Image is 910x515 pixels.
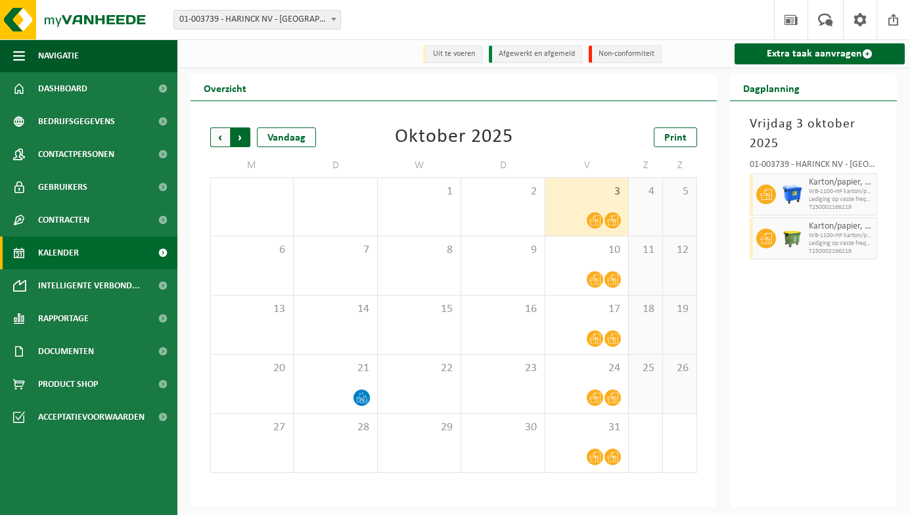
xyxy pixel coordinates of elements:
img: WB-1100-HPE-GN-50 [783,229,802,248]
span: 6 [217,243,286,257]
span: Lediging op vaste frequentie [809,240,873,248]
span: 23 [468,361,537,376]
span: 21 [300,361,370,376]
a: Print [654,127,697,147]
span: Documenten [38,335,94,368]
span: WB-1100-HP karton/papier, los [809,232,873,240]
span: 01-003739 - HARINCK NV - WIELSBEKE [174,11,340,29]
span: 17 [552,302,622,317]
h3: Vrijdag 3 oktober 2025 [750,114,877,154]
li: Afgewerkt en afgemeld [489,45,582,63]
div: Vandaag [257,127,316,147]
td: Z [629,154,663,177]
span: 14 [300,302,370,317]
span: 29 [384,420,454,435]
span: 15 [384,302,454,317]
li: Uit te voeren [423,45,482,63]
span: Volgende [231,127,250,147]
span: 11 [635,243,656,257]
div: 01-003739 - HARINCK NV - [GEOGRAPHIC_DATA] [750,160,877,173]
span: 2 [468,185,537,199]
span: WB-1100-HP karton/papier, los [809,188,873,196]
span: Intelligente verbond... [38,269,140,302]
span: 26 [670,361,690,376]
span: Bedrijfsgegevens [38,105,115,138]
h2: Dagplanning [730,75,813,101]
span: 22 [384,361,454,376]
span: 10 [552,243,622,257]
span: 4 [635,185,656,199]
span: 18 [635,302,656,317]
td: Z [663,154,697,177]
span: Karton/papier, los (bedrijven) [809,177,873,188]
img: WB-1100-HPE-BE-01 [783,185,802,204]
span: 30 [468,420,537,435]
span: Vorige [210,127,230,147]
td: M [210,154,294,177]
li: Non-conformiteit [589,45,662,63]
span: 1 [384,185,454,199]
td: D [461,154,545,177]
span: 25 [635,361,656,376]
a: Extra taak aanvragen [735,43,905,64]
span: Rapportage [38,302,89,335]
span: Gebruikers [38,171,87,204]
span: 8 [384,243,454,257]
div: Oktober 2025 [395,127,513,147]
span: 19 [670,302,690,317]
span: 9 [468,243,537,257]
span: 3 [552,185,622,199]
span: Acceptatievoorwaarden [38,401,145,434]
span: T250002166219 [809,204,873,212]
span: 12 [670,243,690,257]
td: W [378,154,461,177]
span: Product Shop [38,368,98,401]
span: Contracten [38,204,89,236]
span: 16 [468,302,537,317]
span: 7 [300,243,370,257]
span: 13 [217,302,286,317]
span: Navigatie [38,39,79,72]
span: T250002166219 [809,248,873,256]
span: Dashboard [38,72,87,105]
span: 20 [217,361,286,376]
span: 5 [670,185,690,199]
td: V [545,154,629,177]
span: 24 [552,361,622,376]
span: Lediging op vaste frequentie [809,196,873,204]
span: 31 [552,420,622,435]
span: Kalender [38,236,79,269]
span: Karton/papier, los (bedrijven) [809,221,873,232]
span: Print [664,133,687,143]
h2: Overzicht [191,75,260,101]
span: 01-003739 - HARINCK NV - WIELSBEKE [173,10,341,30]
td: D [294,154,377,177]
span: 28 [300,420,370,435]
span: Contactpersonen [38,138,114,171]
span: 27 [217,420,286,435]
